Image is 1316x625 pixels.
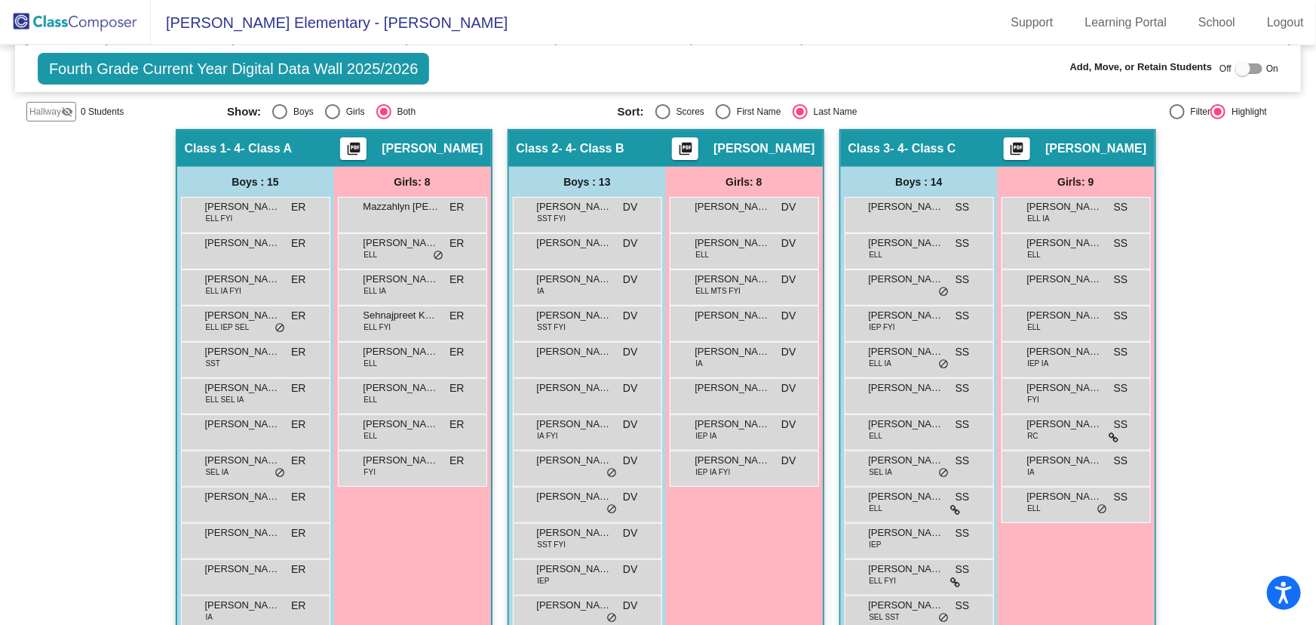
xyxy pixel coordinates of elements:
[956,598,970,614] span: SS
[275,467,286,479] span: do_not_disturb_alt
[538,575,550,587] span: IEP
[623,308,637,324] span: DV
[206,285,241,297] span: ELL IA FYI
[291,308,305,324] span: ER
[449,272,464,288] span: ER
[538,430,558,442] span: IA FYI
[206,611,213,623] span: IA
[537,199,612,214] span: [PERSON_NAME]
[287,105,314,119] div: Boys
[1073,11,1179,35] a: Learning Portal
[695,453,771,468] span: [PERSON_NAME] [PERSON_NAME]
[1226,105,1267,119] div: Highlight
[870,611,900,623] span: SEL SST
[1028,213,1051,224] span: ELL IA
[1070,60,1213,75] span: Add, Move, or Retain Students
[696,466,731,478] span: IEP IA FYI
[291,199,305,215] span: ER
[537,344,612,359] span: [PERSON_NAME]
[695,380,771,396] span: [PERSON_NAME]
[869,562,944,577] span: [PERSON_NAME]
[1027,308,1103,323] span: [PERSON_NAME]
[291,380,305,396] span: ER
[956,525,970,541] span: SS
[870,466,893,478] span: SEL IA
[607,467,618,479] span: do_not_disturb_alt
[205,525,281,540] span: [PERSON_NAME]
[537,417,612,432] span: [PERSON_NAME]
[623,236,637,251] span: DV
[848,141,891,156] span: Class 3
[364,249,378,260] span: ELL
[623,417,637,433] span: DV
[1028,430,1038,442] span: RC
[618,104,997,119] mat-radio-group: Select an option
[870,358,892,369] span: ELL IA
[623,453,637,469] span: DV
[364,344,439,359] span: [PERSON_NAME] [PERSON_NAME]
[205,308,281,323] span: [PERSON_NAME]
[618,105,644,119] span: Sort:
[956,199,970,215] span: SS
[1114,380,1128,396] span: SS
[870,249,883,260] span: ELL
[869,489,944,504] span: [PERSON_NAME]
[1114,308,1128,324] span: SS
[623,272,637,288] span: DV
[1114,417,1128,433] span: SS
[1027,417,1103,432] span: [PERSON_NAME]
[517,141,559,156] span: Class 2
[666,167,823,197] div: Girls: 8
[1097,503,1108,516] span: do_not_disturb_alt
[1114,344,1128,360] span: SS
[364,272,439,287] span: [PERSON_NAME]
[364,430,378,442] span: ELL
[345,141,363,162] mat-icon: picture_as_pdf
[1114,453,1128,469] span: SS
[537,525,612,540] span: [PERSON_NAME]
[29,105,61,119] span: Hallway
[1185,105,1211,119] div: Filter
[537,236,612,251] span: [PERSON_NAME] [PERSON_NAME]
[781,236,796,251] span: DV
[364,236,439,251] span: [PERSON_NAME]
[206,322,250,333] span: ELL IEP SEL
[291,417,305,433] span: ER
[623,489,637,505] span: DV
[869,380,944,396] span: [PERSON_NAME]
[61,106,73,118] mat-icon: visibility_off
[869,236,944,251] span: [PERSON_NAME]
[205,199,281,214] span: [PERSON_NAME] [PERSON_NAME]
[206,213,233,224] span: ELL FYI
[1027,344,1103,359] span: [PERSON_NAME]
[509,167,666,197] div: Boys : 13
[538,539,566,550] span: SST FYI
[334,167,491,197] div: Girls: 8
[607,503,618,516] span: do_not_disturb_alt
[151,11,508,35] span: [PERSON_NAME] Elementary - [PERSON_NAME]
[205,272,281,287] span: [PERSON_NAME]
[449,344,464,360] span: ER
[1027,380,1103,396] span: [PERSON_NAME]
[696,249,710,260] span: ELL
[695,199,771,214] span: [PERSON_NAME]
[1027,489,1103,504] span: [PERSON_NAME]
[537,489,612,504] span: [PERSON_NAME]
[1027,236,1103,251] span: [PERSON_NAME]
[205,598,281,613] span: [PERSON_NAME]
[781,344,796,360] span: DV
[781,417,796,433] span: DV
[227,105,261,119] span: Show:
[1045,141,1146,156] span: [PERSON_NAME]
[206,466,229,478] span: SEL IA
[607,612,618,624] span: do_not_disturb_alt
[869,598,944,613] span: [PERSON_NAME]
[559,141,624,156] span: - 4- Class B
[939,359,949,371] span: do_not_disturb_alt
[1114,272,1128,288] span: SS
[695,236,771,251] span: [PERSON_NAME]
[841,167,998,197] div: Boys : 14
[623,344,637,360] span: DV
[449,417,464,433] span: ER
[781,199,796,215] span: DV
